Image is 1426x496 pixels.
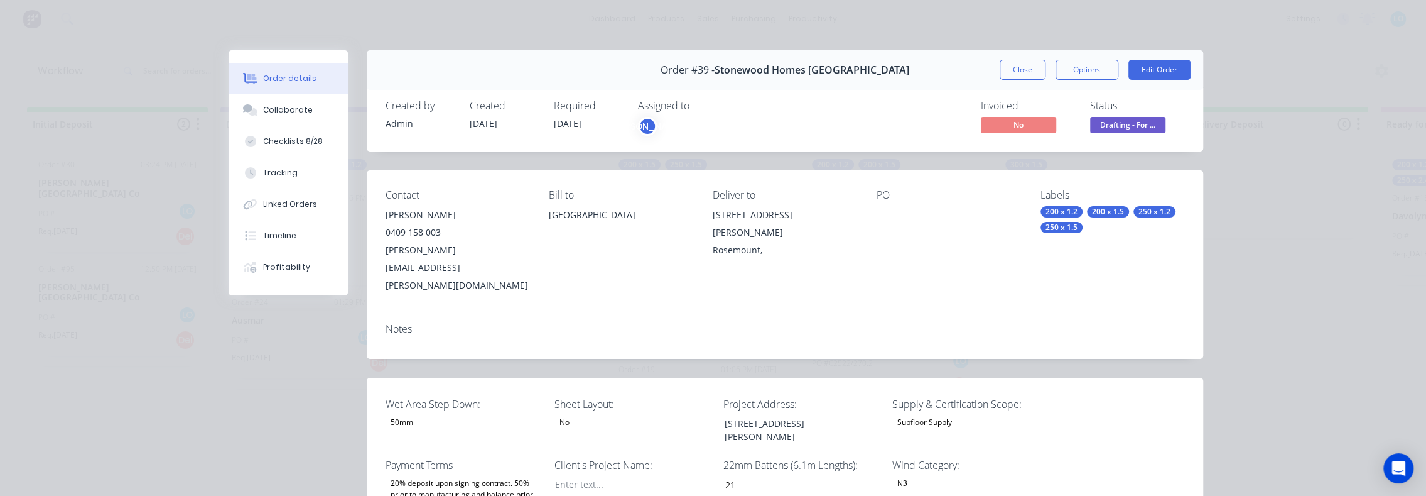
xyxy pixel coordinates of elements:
button: Order details [229,63,348,94]
label: Sheet Layout: [554,397,711,412]
div: Timeline [263,230,296,241]
label: Payment Terms [386,458,543,473]
button: Timeline [229,220,348,251]
label: 22mm Battens (6.1m Lengths): [723,458,880,473]
div: Notes [386,323,1184,335]
div: 0409 158 003 [386,224,529,241]
div: Admin [386,117,455,130]
label: Project Address: [723,397,880,412]
button: Drafting - For ... [1090,117,1165,136]
div: 250 x 1.5 [1040,222,1083,233]
div: [PERSON_NAME][EMAIL_ADDRESS][PERSON_NAME][DOMAIN_NAME] [386,241,529,294]
div: [STREET_ADDRESS][PERSON_NAME] [713,206,856,241]
div: No [554,414,575,431]
div: [PERSON_NAME]0409 158 003[PERSON_NAME][EMAIL_ADDRESS][PERSON_NAME][DOMAIN_NAME] [386,206,529,294]
label: Wind Category: [892,458,1049,473]
div: 200 x 1.5 [1087,206,1129,218]
div: 200 x 1.2 [1040,206,1083,218]
div: Bill to [549,189,693,201]
div: Checklists 8/28 [263,136,323,147]
button: Options [1056,60,1118,80]
label: Wet Area Step Down: [386,397,543,412]
div: Status [1090,100,1184,112]
button: Linked Orders [229,189,348,220]
span: No [981,117,1056,133]
div: N3 [892,475,912,492]
div: Profitability [263,262,310,273]
div: Required [554,100,623,112]
button: Tracking [229,157,348,189]
label: Supply & Certification Scope: [892,397,1049,412]
span: [DATE] [554,118,581,130]
div: Collaborate [263,104,313,116]
div: PO [877,189,1020,201]
div: 250 x 1.2 [1133,206,1175,218]
div: Created [470,100,539,112]
div: Invoiced [981,100,1075,112]
div: Open Intercom Messenger [1383,453,1413,483]
button: Collaborate [229,94,348,126]
button: Close [1000,60,1045,80]
div: Created by [386,100,455,112]
button: Checklists 8/28 [229,126,348,157]
div: Tracking [263,167,298,179]
div: Order details [263,73,316,84]
div: Subfloor Supply [892,414,957,431]
span: Order #39 - [661,64,715,76]
div: Rosemount, [713,241,856,259]
span: [DATE] [470,118,497,130]
div: [STREET_ADDRESS][PERSON_NAME]Rosemount, [713,206,856,259]
div: [PERSON_NAME] [386,206,529,224]
div: [GEOGRAPHIC_DATA] [549,206,693,246]
div: [GEOGRAPHIC_DATA] [549,206,693,224]
button: Profitability [229,251,348,283]
div: [STREET_ADDRESS][PERSON_NAME] [714,414,871,446]
button: [PERSON_NAME] [638,117,657,136]
div: Contact [386,189,529,201]
div: Labels [1040,189,1184,201]
span: Drafting - For ... [1090,117,1165,133]
div: Assigned to [638,100,764,112]
div: Deliver to [713,189,856,201]
div: Linked Orders [263,199,317,210]
input: Enter number... [714,475,880,494]
span: Stonewood Homes [GEOGRAPHIC_DATA] [715,64,909,76]
label: Client's Project Name: [554,458,711,473]
div: 50mm [386,414,418,431]
button: Edit Order [1128,60,1191,80]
